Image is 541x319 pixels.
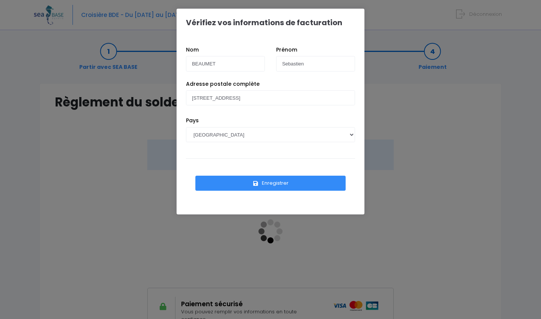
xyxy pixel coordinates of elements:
[186,80,260,88] label: Adresse postale complète
[186,18,342,27] h1: Vérifiez vos informations de facturation
[186,117,199,125] label: Pays
[195,176,346,191] button: Enregistrer
[276,46,297,54] label: Prénom
[186,46,199,54] label: Nom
